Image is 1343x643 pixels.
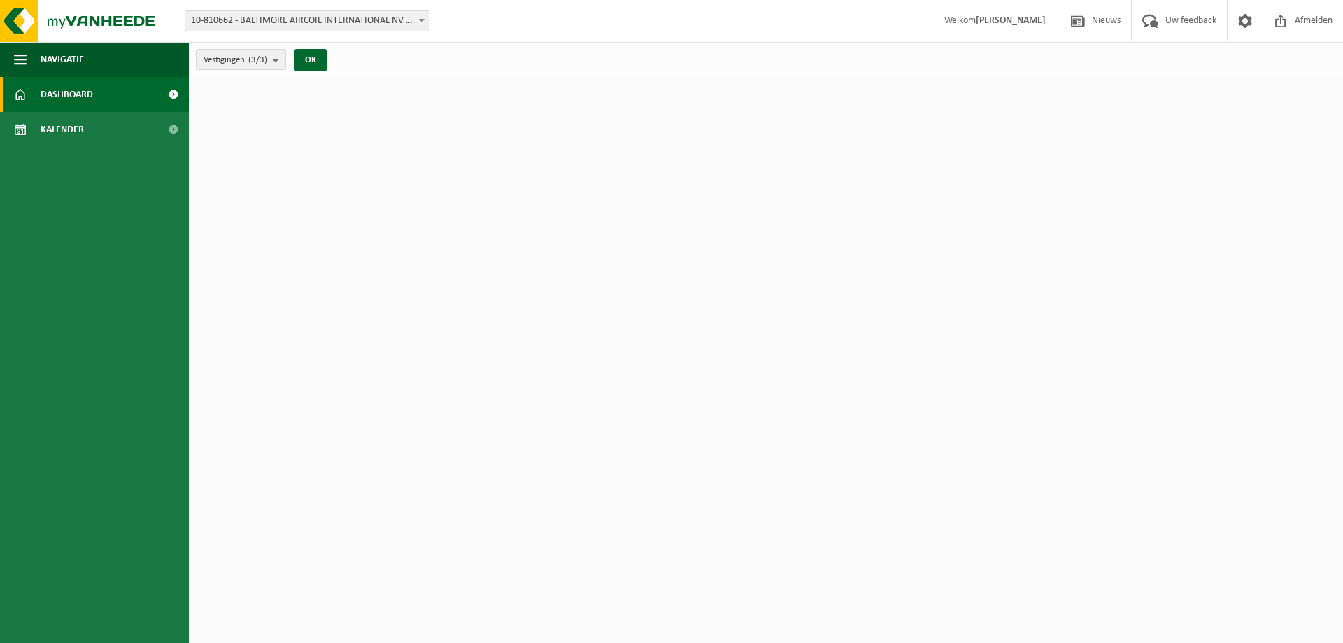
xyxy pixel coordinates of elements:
[41,112,84,147] span: Kalender
[204,50,267,71] span: Vestigingen
[7,612,234,643] iframe: chat widget
[185,11,429,31] span: 10-810662 - BALTIMORE AIRCOIL INTERNATIONAL NV - HEIST-OP-DEN-BERG
[248,55,267,64] count: (3/3)
[185,10,429,31] span: 10-810662 - BALTIMORE AIRCOIL INTERNATIONAL NV - HEIST-OP-DEN-BERG
[41,42,84,77] span: Navigatie
[41,77,93,112] span: Dashboard
[976,15,1046,26] strong: [PERSON_NAME]
[196,49,286,70] button: Vestigingen(3/3)
[294,49,327,71] button: OK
